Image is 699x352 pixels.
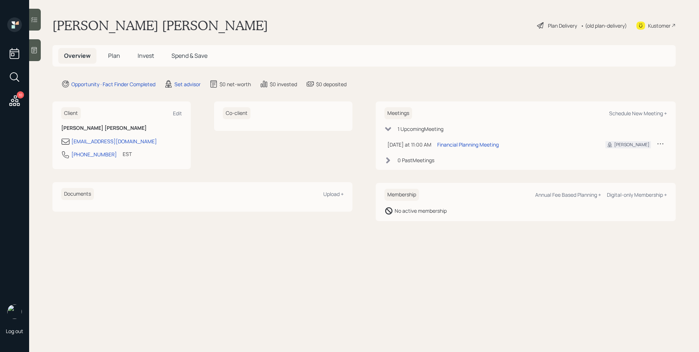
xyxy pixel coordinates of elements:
div: Upload + [323,191,344,197]
img: james-distasi-headshot.png [7,304,22,319]
div: Set advisor [174,80,201,88]
div: $0 net-worth [220,80,251,88]
span: Invest [138,52,154,60]
div: 1 Upcoming Meeting [398,125,443,133]
h6: Co-client [223,107,250,119]
div: [EMAIL_ADDRESS][DOMAIN_NAME] [71,137,157,145]
div: EST [123,150,132,158]
span: Spend & Save [171,52,208,60]
h1: [PERSON_NAME] [PERSON_NAME] [52,17,268,33]
span: Overview [64,52,91,60]
div: 10 [17,91,24,99]
div: No active membership [395,207,447,215]
div: [PERSON_NAME] [614,141,649,148]
div: Log out [6,328,23,335]
h6: Documents [61,188,94,200]
h6: Membership [384,189,419,201]
div: Edit [173,110,182,117]
div: Schedule New Meeting + [609,110,667,117]
div: Kustomer [648,22,671,29]
h6: Client [61,107,81,119]
div: [DATE] at 11:00 AM [387,141,431,148]
div: • (old plan-delivery) [581,22,627,29]
div: Plan Delivery [548,22,577,29]
div: Financial Planning Meeting [437,141,499,148]
div: Opportunity · Fact Finder Completed [71,80,155,88]
div: Digital-only Membership + [607,191,667,198]
div: 0 Past Meeting s [398,156,434,164]
div: [PHONE_NUMBER] [71,151,117,158]
div: $0 deposited [316,80,347,88]
span: Plan [108,52,120,60]
h6: [PERSON_NAME] [PERSON_NAME] [61,125,182,131]
h6: Meetings [384,107,412,119]
div: $0 invested [270,80,297,88]
div: Annual Fee Based Planning + [535,191,601,198]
